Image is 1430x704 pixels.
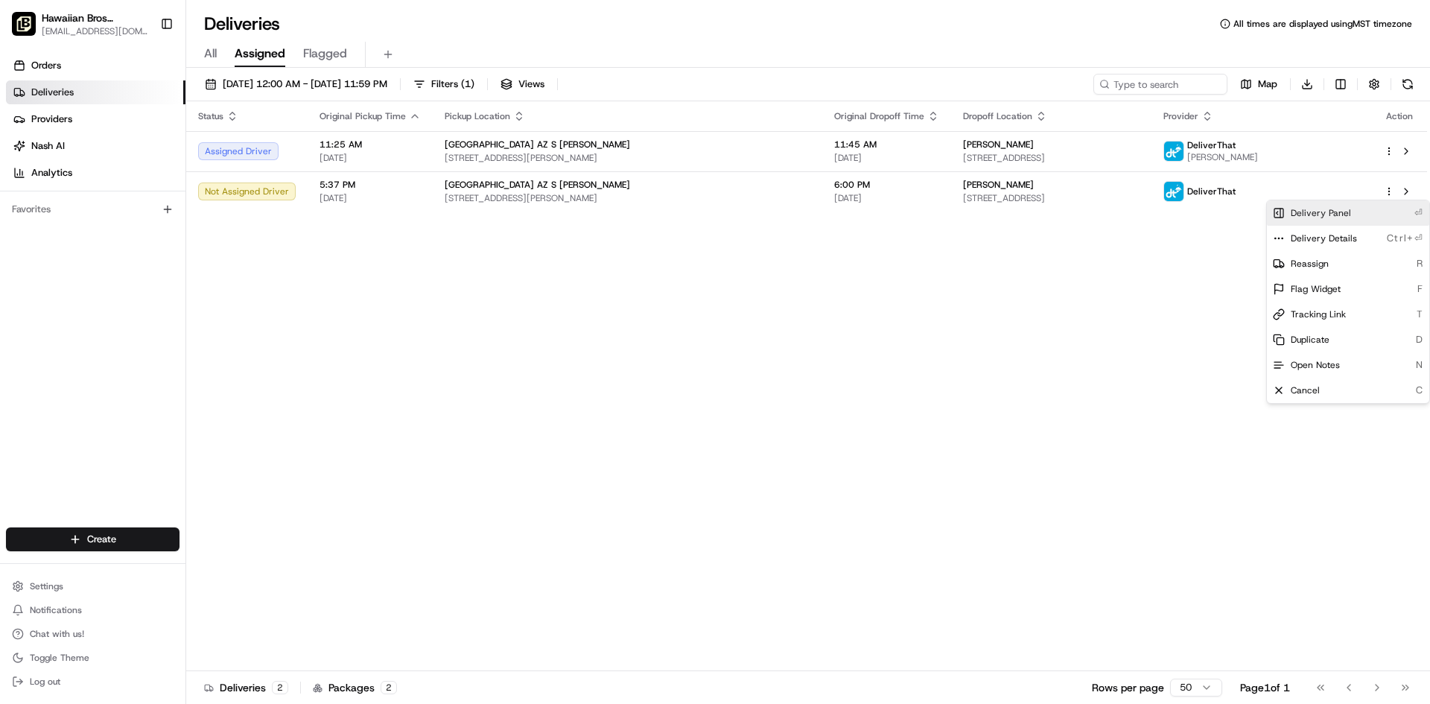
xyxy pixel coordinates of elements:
[1291,384,1320,396] span: Cancel
[1291,232,1357,244] span: Delivery Details
[1417,257,1423,270] span: R
[1416,384,1423,397] span: C
[120,210,245,237] a: 💻API Documentation
[105,252,180,264] a: Powered byPylon
[30,216,114,231] span: Knowledge Base
[126,218,138,229] div: 💻
[9,210,120,237] a: 📗Knowledge Base
[1291,258,1329,270] span: Reassign
[15,15,45,45] img: Nash
[51,142,244,157] div: Start new chat
[141,216,239,231] span: API Documentation
[51,157,188,169] div: We're available if you need us!
[1417,282,1423,296] span: F
[39,96,246,112] input: Clear
[253,147,271,165] button: Start new chat
[1416,333,1423,346] span: D
[1291,283,1341,295] span: Flag Widget
[1416,358,1423,372] span: N
[1291,359,1340,371] span: Open Notes
[148,253,180,264] span: Pylon
[1291,334,1329,346] span: Duplicate
[15,60,271,83] p: Welcome 👋
[15,218,27,229] div: 📗
[1387,232,1423,245] span: Ctrl+⏎
[1291,207,1351,219] span: Delivery Panel
[15,142,42,169] img: 1736555255976-a54dd68f-1ca7-489b-9aae-adbdc363a1c4
[1414,206,1423,220] span: ⏎
[1417,308,1423,321] span: T
[1291,308,1346,320] span: Tracking Link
